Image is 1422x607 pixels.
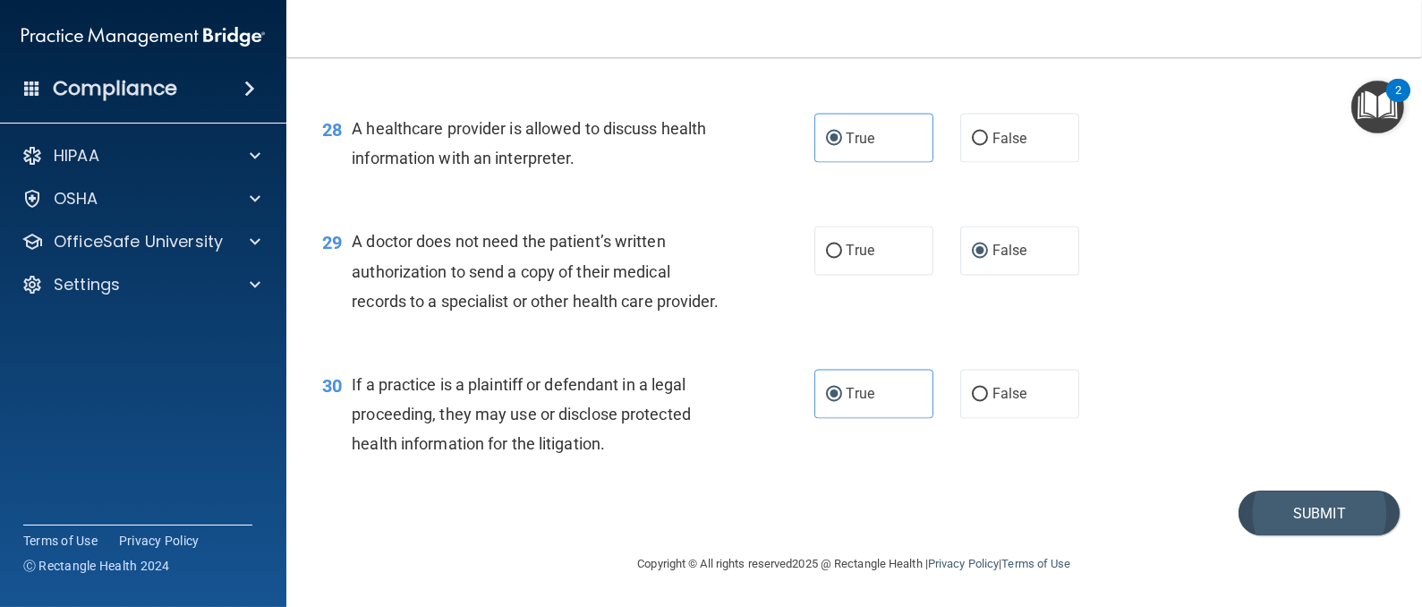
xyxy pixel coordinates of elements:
div: 2 [1395,90,1401,114]
span: 29 [322,232,342,253]
a: Terms of Use [1001,557,1070,570]
a: Settings [21,274,260,295]
span: False [992,130,1027,147]
input: True [826,133,842,146]
img: PMB logo [21,19,265,55]
input: True [826,389,842,402]
input: True [826,245,842,259]
a: HIPAA [21,145,260,167]
span: False [992,243,1027,260]
span: True [847,130,874,147]
span: A healthcare provider is allowed to discuss health information with an interpreter. [352,119,706,167]
span: 28 [322,119,342,141]
span: True [847,386,874,403]
a: OfficeSafe University [21,231,260,252]
span: Ⓒ Rectangle Health 2024 [23,557,170,575]
span: 30 [322,375,342,397]
p: OfficeSafe University [54,231,223,252]
span: False [992,386,1027,403]
span: A doctor does not need the patient’s written authorization to send a copy of their medical record... [352,232,719,310]
span: True [847,243,874,260]
a: Privacy Policy [119,532,200,550]
input: False [972,133,988,146]
input: False [972,245,988,259]
p: HIPAA [54,145,99,167]
h4: Compliance [53,76,177,101]
a: OSHA [21,188,260,209]
button: Open Resource Center, 2 new notifications [1351,81,1404,133]
a: Terms of Use [23,532,98,550]
button: Submit [1239,491,1400,536]
p: OSHA [54,188,98,209]
input: False [972,389,988,402]
p: Settings [54,274,120,295]
div: Copyright © All rights reserved 2025 @ Rectangle Health | | [528,535,1181,593]
a: Privacy Policy [928,557,999,570]
span: If a practice is a plaintiff or defendant in a legal proceeding, they may use or disclose protect... [352,375,691,453]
